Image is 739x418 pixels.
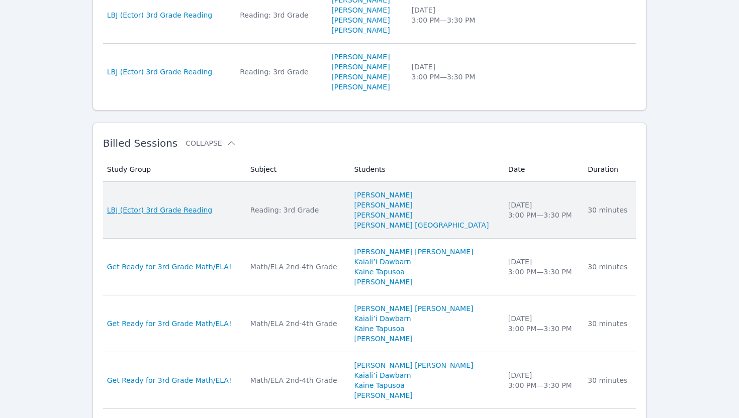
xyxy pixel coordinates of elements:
a: [PERSON_NAME] [354,200,412,210]
div: Reading: 3rd Grade [240,10,319,20]
div: [DATE] 3:00 PM — 3:30 PM [508,370,576,390]
div: 30 minutes [588,375,630,385]
th: Date [502,157,582,182]
a: Get Ready for 3rd Grade Math/ELA! [107,375,232,385]
a: [PERSON_NAME] [331,5,390,15]
a: [PERSON_NAME] [331,82,390,92]
div: Math/ELA 2nd-4th Grade [250,375,342,385]
th: Students [348,157,502,182]
a: [PERSON_NAME] [331,62,390,72]
tr: Get Ready for 3rd Grade Math/ELA!Math/ELA 2nd-4th Grade[PERSON_NAME] [PERSON_NAME]Kaiali’i Dawbar... [103,295,636,352]
a: [PERSON_NAME] [354,190,412,200]
a: [PERSON_NAME] [PERSON_NAME] [354,247,473,257]
div: 30 minutes [588,262,630,272]
a: LBJ (Ector) 3rd Grade Reading [107,205,212,215]
a: [PERSON_NAME] [331,72,390,82]
a: Kaiali’i Dawbarn [354,313,411,324]
tr: Get Ready for 3rd Grade Math/ELA!Math/ELA 2nd-4th Grade[PERSON_NAME] [PERSON_NAME]Kaiali’i Dawbar... [103,239,636,295]
a: Kaine Tapusoa [354,380,404,390]
a: [PERSON_NAME] [354,210,412,220]
a: [PERSON_NAME] [354,334,412,344]
a: [PERSON_NAME] [331,25,390,35]
div: [DATE] 3:00 PM — 3:30 PM [412,62,486,82]
span: Billed Sessions [103,137,177,149]
a: Kaiali’i Dawbarn [354,370,411,380]
a: [PERSON_NAME] [331,15,390,25]
a: [PERSON_NAME] [PERSON_NAME] [354,303,473,313]
a: Kaiali’i Dawbarn [354,257,411,267]
a: [PERSON_NAME] [GEOGRAPHIC_DATA] [354,220,489,230]
div: Reading: 3rd Grade [250,205,342,215]
th: Subject [244,157,348,182]
a: Get Ready for 3rd Grade Math/ELA! [107,319,232,329]
th: Study Group [103,157,244,182]
a: Kaine Tapusoa [354,324,404,334]
div: 30 minutes [588,319,630,329]
div: [DATE] 3:00 PM — 3:30 PM [508,313,576,334]
div: [DATE] 3:00 PM — 3:30 PM [508,257,576,277]
a: [PERSON_NAME] [354,277,412,287]
tr: LBJ (Ector) 3rd Grade ReadingReading: 3rd Grade[PERSON_NAME][PERSON_NAME][PERSON_NAME][PERSON_NAM... [103,182,636,239]
button: Collapse [186,138,236,148]
a: [PERSON_NAME] [354,390,412,400]
th: Duration [582,157,636,182]
div: Math/ELA 2nd-4th Grade [250,319,342,329]
a: Get Ready for 3rd Grade Math/ELA! [107,262,232,272]
a: Kaine Tapusoa [354,267,404,277]
div: Math/ELA 2nd-4th Grade [250,262,342,272]
div: Reading: 3rd Grade [240,67,319,77]
a: LBJ (Ector) 3rd Grade Reading [107,67,212,77]
a: [PERSON_NAME] [PERSON_NAME] [354,360,473,370]
a: LBJ (Ector) 3rd Grade Reading [107,10,212,20]
div: [DATE] 3:00 PM — 3:30 PM [412,5,486,25]
a: [PERSON_NAME] [331,52,390,62]
tr: Get Ready for 3rd Grade Math/ELA!Math/ELA 2nd-4th Grade[PERSON_NAME] [PERSON_NAME]Kaiali’i Dawbar... [103,352,636,409]
div: [DATE] 3:00 PM — 3:30 PM [508,200,576,220]
tr: LBJ (Ector) 3rd Grade ReadingReading: 3rd Grade[PERSON_NAME][PERSON_NAME][PERSON_NAME][PERSON_NAM... [103,44,636,100]
div: 30 minutes [588,205,630,215]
